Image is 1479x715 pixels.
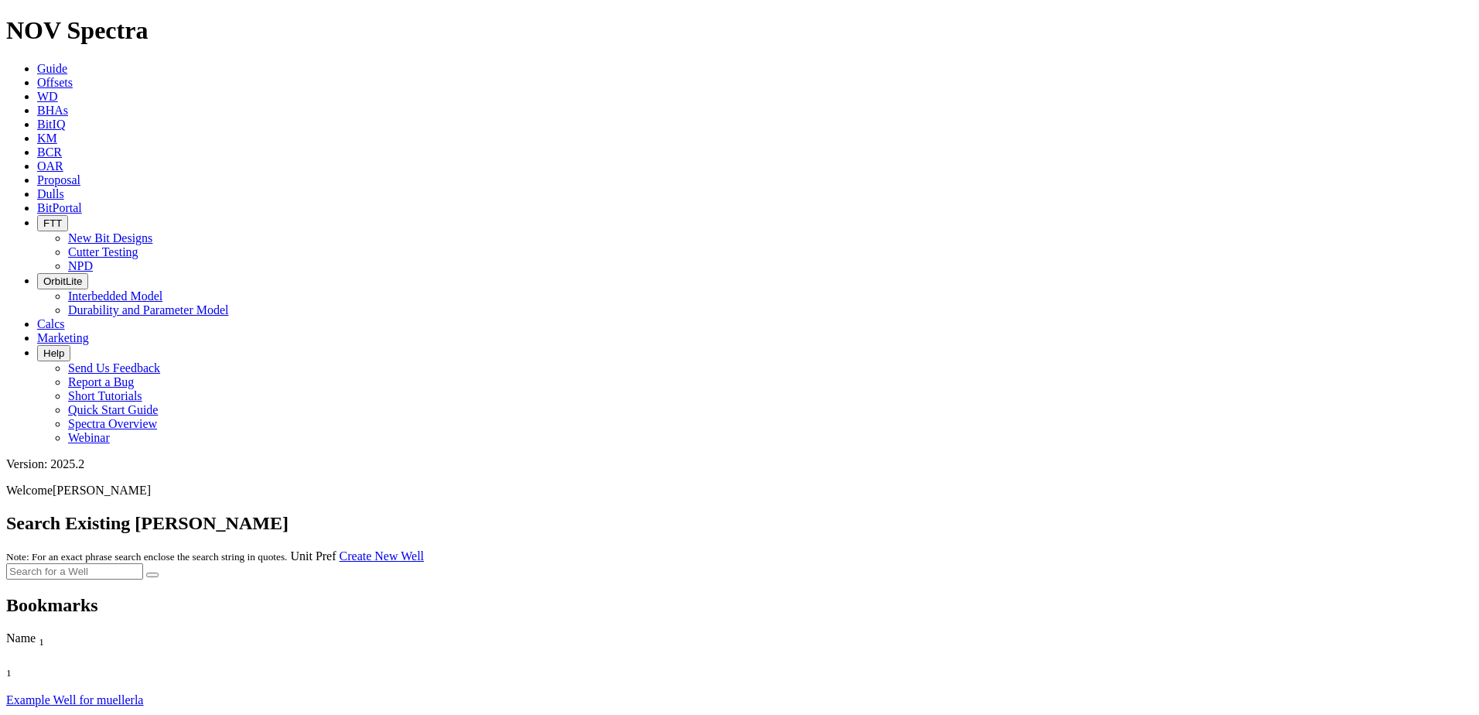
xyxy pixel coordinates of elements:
span: Sort None [39,631,44,645]
a: Webinar [68,431,110,444]
sub: 1 [39,636,44,648]
a: Unit Pref [290,549,336,563]
div: Sort None [6,662,84,693]
a: Example Well for muellerla [6,693,143,706]
div: Column Menu [6,679,84,693]
a: BCR [37,145,62,159]
a: Create New Well [340,549,424,563]
span: OrbitLite [43,275,82,287]
div: Sort None [6,631,1369,662]
div: Name Sort None [6,631,1369,648]
a: Send Us Feedback [68,361,160,375]
h2: Bookmarks [6,595,1473,616]
span: Help [43,347,64,359]
button: Help [37,345,70,361]
sub: 1 [6,667,12,679]
a: NPD [68,259,93,272]
a: Offsets [37,76,73,89]
a: KM [37,132,57,145]
a: Spectra Overview [68,417,157,430]
small: Note: For an exact phrase search enclose the search string in quotes. [6,551,287,563]
a: BHAs [37,104,68,117]
span: Sort None [6,662,12,676]
a: BitPortal [37,201,82,214]
a: New Bit Designs [68,231,152,245]
a: Marketing [37,331,89,344]
a: Quick Start Guide [68,403,158,416]
a: Dulls [37,187,64,200]
a: Interbedded Model [68,289,162,303]
a: OAR [37,159,63,173]
a: BitIQ [37,118,65,131]
a: Cutter Testing [68,245,138,258]
a: Calcs [37,317,65,330]
span: Name [6,631,36,645]
div: Column Menu [6,648,1369,662]
p: Welcome [6,484,1473,498]
input: Search for a Well [6,563,143,580]
a: Guide [37,62,67,75]
h2: Search Existing [PERSON_NAME] [6,513,1473,534]
div: Sort None [6,662,84,679]
span: FTT [43,217,62,229]
a: Short Tutorials [68,389,142,402]
a: WD [37,90,58,103]
a: Report a Bug [68,375,134,388]
button: OrbitLite [37,273,88,289]
a: Proposal [37,173,80,186]
h1: NOV Spectra [6,16,1473,45]
button: FTT [37,215,68,231]
div: Version: 2025.2 [6,457,1473,471]
a: Durability and Parameter Model [68,303,229,316]
span: [PERSON_NAME] [53,484,151,497]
